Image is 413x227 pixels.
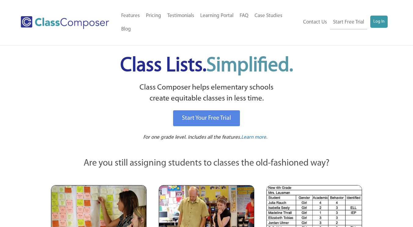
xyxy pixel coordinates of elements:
span: For one grade level. Includes all the features. [143,135,241,140]
p: Are you still assigning students to classes the old-fashioned way? [51,157,362,170]
a: FAQ [237,9,252,23]
a: Start Your Free Trial [173,110,240,126]
span: Learn more. [241,135,267,140]
span: Start Your Free Trial [182,115,231,121]
a: Pricing [143,9,164,23]
img: Class Composer [21,16,109,29]
a: Testimonials [164,9,197,23]
a: Log In [370,16,388,28]
span: Class Lists. [120,56,293,76]
p: Class Composer helps elementary schools create equitable classes in less time. [50,82,363,104]
a: Contact Us [300,16,330,29]
a: Case Studies [252,9,285,23]
a: Features [118,9,143,23]
span: Simplified. [206,56,293,76]
nav: Header Menu [118,9,299,36]
a: Learning Portal [197,9,237,23]
a: Blog [118,23,134,36]
a: Learn more. [241,134,267,141]
a: Start Free Trial [330,16,367,29]
nav: Header Menu [299,16,388,29]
